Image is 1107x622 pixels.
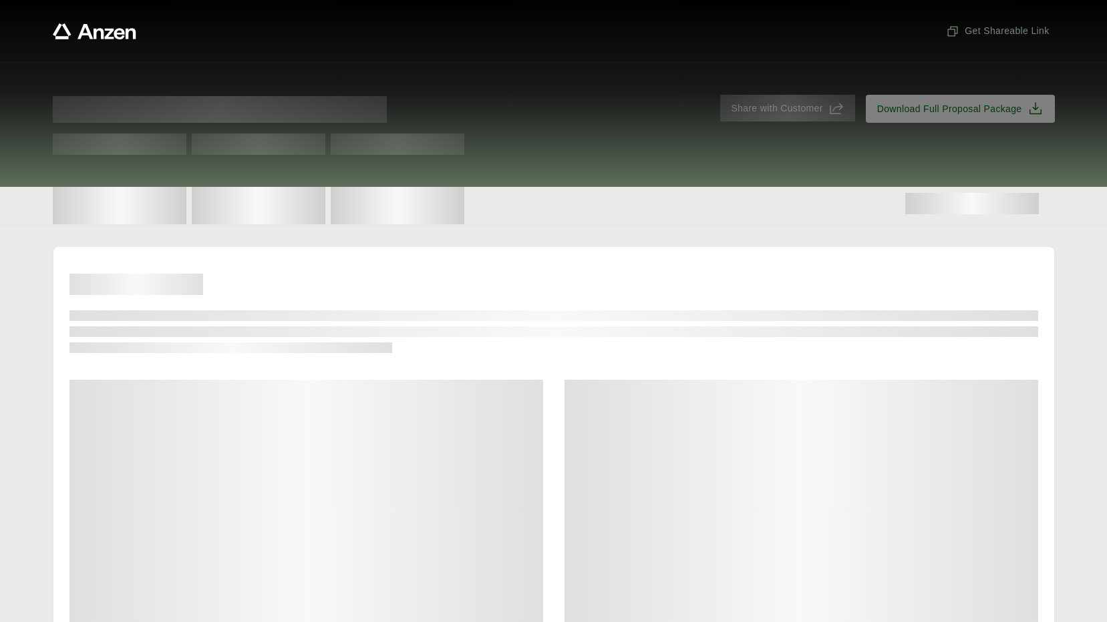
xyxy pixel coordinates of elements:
[331,133,464,155] span: Test
[731,101,822,115] span: Share with Customer
[53,96,387,123] span: Proposal for
[53,133,186,155] span: Test
[53,23,136,39] a: Anzen website
[192,133,325,155] span: Test
[946,24,1049,38] span: Get Shareable Link
[941,19,1054,43] button: Get Shareable Link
